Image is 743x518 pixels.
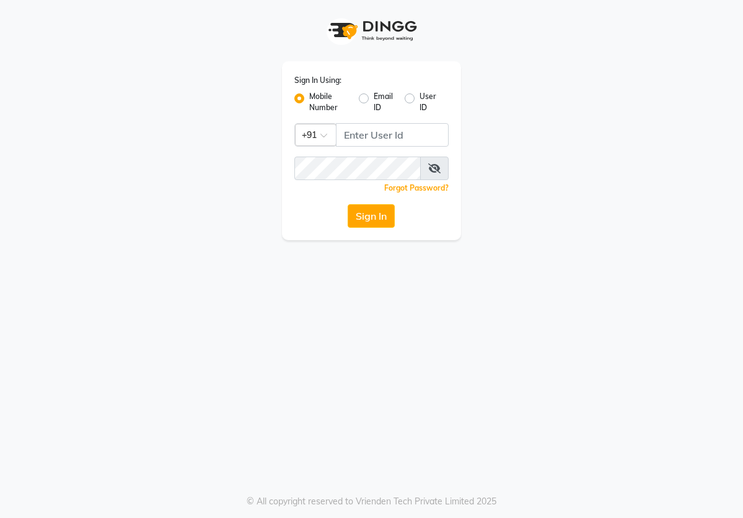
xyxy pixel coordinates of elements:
[420,91,439,113] label: User ID
[294,157,421,180] input: Username
[348,204,395,228] button: Sign In
[374,91,395,113] label: Email ID
[294,75,341,86] label: Sign In Using:
[384,183,449,192] a: Forgot Password?
[309,91,349,113] label: Mobile Number
[336,123,449,147] input: Username
[322,12,421,49] img: logo1.svg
